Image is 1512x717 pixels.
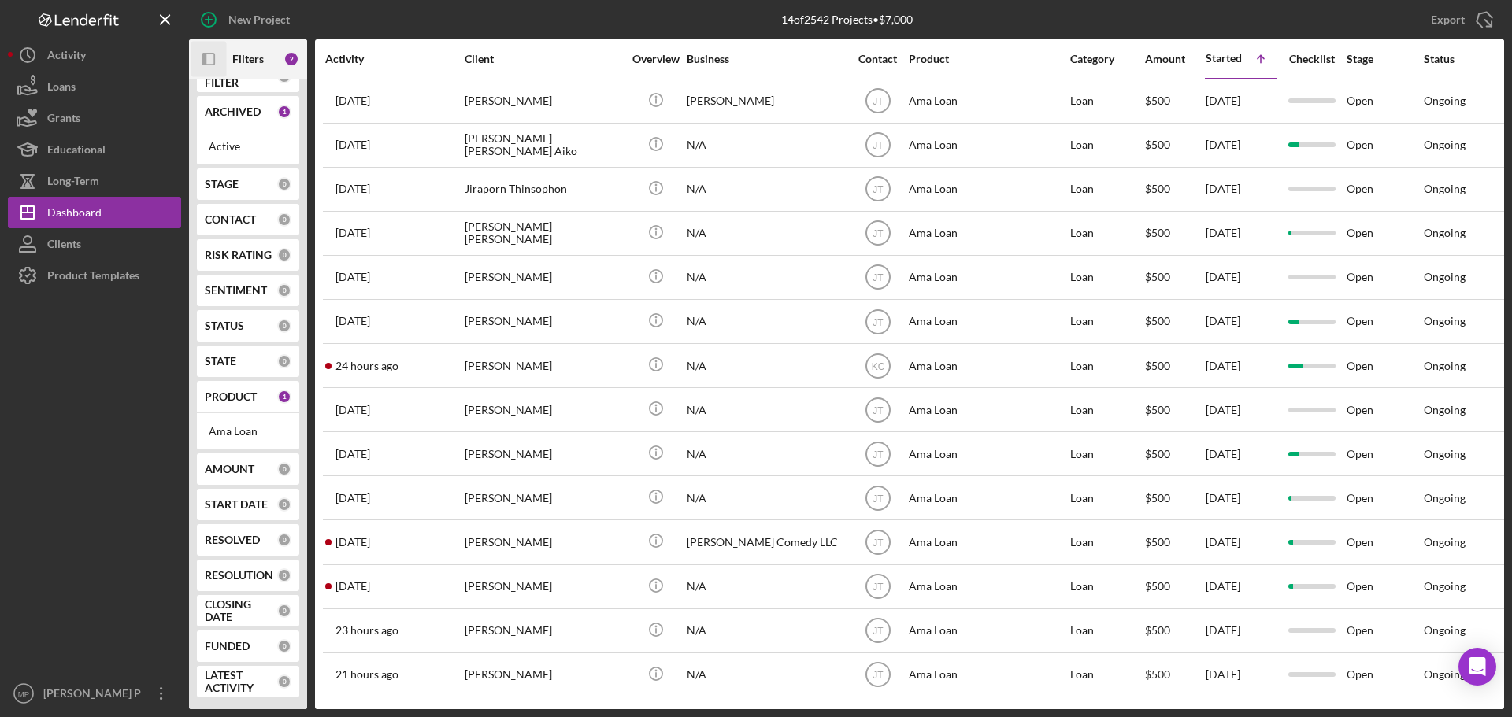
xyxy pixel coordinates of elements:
[1145,433,1204,475] div: $500
[687,433,844,475] div: N/A
[1070,301,1143,342] div: Loan
[465,80,622,122] div: [PERSON_NAME]
[39,678,142,713] div: [PERSON_NAME] P
[781,13,913,26] div: 14 of 2542 Projects • $7,000
[1145,521,1204,563] div: $500
[909,257,1066,298] div: Ama Loan
[909,654,1066,696] div: Ama Loan
[909,301,1066,342] div: Ama Loan
[277,390,291,404] div: 1
[335,624,398,637] time: 2025-08-14 23:37
[277,354,291,368] div: 0
[1070,477,1143,519] div: Loan
[1070,168,1143,210] div: Loan
[335,183,370,195] time: 2025-08-13 01:29
[8,71,181,102] button: Loans
[335,360,398,372] time: 2025-08-14 22:36
[8,39,181,71] button: Activity
[1424,536,1466,549] div: Ongoing
[1458,648,1496,686] div: Open Intercom Messenger
[1145,610,1204,652] div: $500
[1206,610,1277,652] div: [DATE]
[1070,389,1143,431] div: Loan
[1145,301,1204,342] div: $500
[687,301,844,342] div: N/A
[205,320,244,332] b: STATUS
[626,53,685,65] div: Overview
[1424,183,1466,195] div: Ongoing
[1206,654,1277,696] div: [DATE]
[8,102,181,134] button: Grants
[1206,389,1277,431] div: [DATE]
[1070,566,1143,608] div: Loan
[465,213,622,254] div: [PERSON_NAME] [PERSON_NAME]
[205,284,267,297] b: SENTIMENT
[1431,4,1465,35] div: Export
[1070,53,1143,65] div: Category
[1424,94,1466,107] div: Ongoing
[909,53,1066,65] div: Product
[8,678,181,709] button: MP[PERSON_NAME] P
[1206,52,1242,65] div: Started
[209,425,287,438] div: Ama Loan
[8,228,181,260] a: Clients
[1145,53,1204,65] div: Amount
[873,272,884,283] text: JT
[1145,124,1204,166] div: $500
[205,249,272,261] b: RISK RATING
[465,53,622,65] div: Client
[277,105,291,119] div: 1
[1424,492,1466,504] div: Ongoing
[873,493,884,504] text: JT
[205,355,236,368] b: STATE
[8,260,181,291] a: Product Templates
[277,674,291,689] div: 0
[1206,477,1277,519] div: [DATE]
[1347,654,1422,696] div: Open
[1070,610,1143,652] div: Loan
[205,105,261,118] b: ARCHIVED
[277,497,291,512] div: 0
[1424,271,1466,283] div: Ongoing
[909,433,1066,475] div: Ama Loan
[1424,404,1466,416] div: Ongoing
[1206,566,1277,608] div: [DATE]
[687,53,844,65] div: Business
[873,626,884,637] text: JT
[335,536,370,549] time: 2025-08-13 21:56
[1145,213,1204,254] div: $500
[1070,345,1143,386] div: Loan
[277,462,291,476] div: 0
[1424,139,1466,151] div: Ongoing
[1424,53,1499,65] div: Status
[1347,433,1422,475] div: Open
[1424,580,1466,593] div: Ongoing
[1347,477,1422,519] div: Open
[277,533,291,547] div: 0
[687,654,844,696] div: N/A
[277,177,291,191] div: 0
[687,168,844,210] div: N/A
[873,140,884,151] text: JT
[873,316,884,327] text: JT
[335,492,370,504] time: 2025-08-13 00:15
[335,315,370,327] time: 2025-08-13 03:15
[1145,168,1204,210] div: $500
[909,345,1066,386] div: Ama Loan
[1206,124,1277,166] div: [DATE]
[47,197,102,232] div: Dashboard
[1206,257,1277,298] div: [DATE]
[1424,360,1466,372] div: Ongoing
[8,134,181,165] button: Educational
[335,94,370,107] time: 2025-08-13 00:20
[909,213,1066,254] div: Ama Loan
[1070,213,1143,254] div: Loan
[277,568,291,582] div: 0
[205,534,260,546] b: RESOLVED
[1206,213,1277,254] div: [DATE]
[1347,521,1422,563] div: Open
[47,134,106,169] div: Educational
[687,213,844,254] div: N/A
